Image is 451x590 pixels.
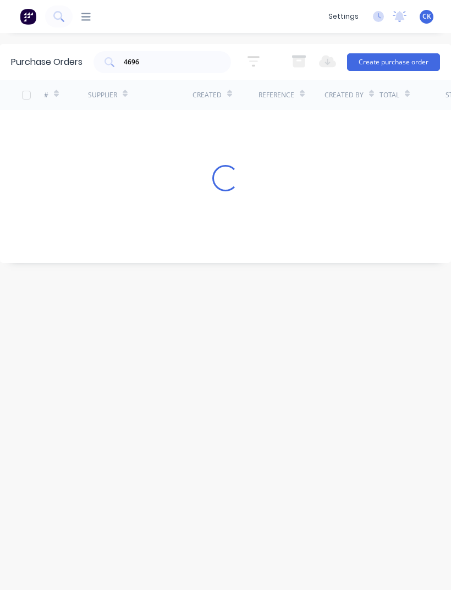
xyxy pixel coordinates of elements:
span: CK [422,12,431,21]
input: Search purchase orders... [123,57,214,68]
div: Reference [258,90,294,100]
div: Total [380,90,399,100]
img: Factory [20,8,36,25]
div: Created [193,90,222,100]
div: Created By [324,90,364,100]
div: settings [323,8,364,25]
div: Supplier [88,90,117,100]
div: Purchase Orders [11,56,82,69]
button: Create purchase order [347,53,440,71]
div: # [44,90,48,100]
